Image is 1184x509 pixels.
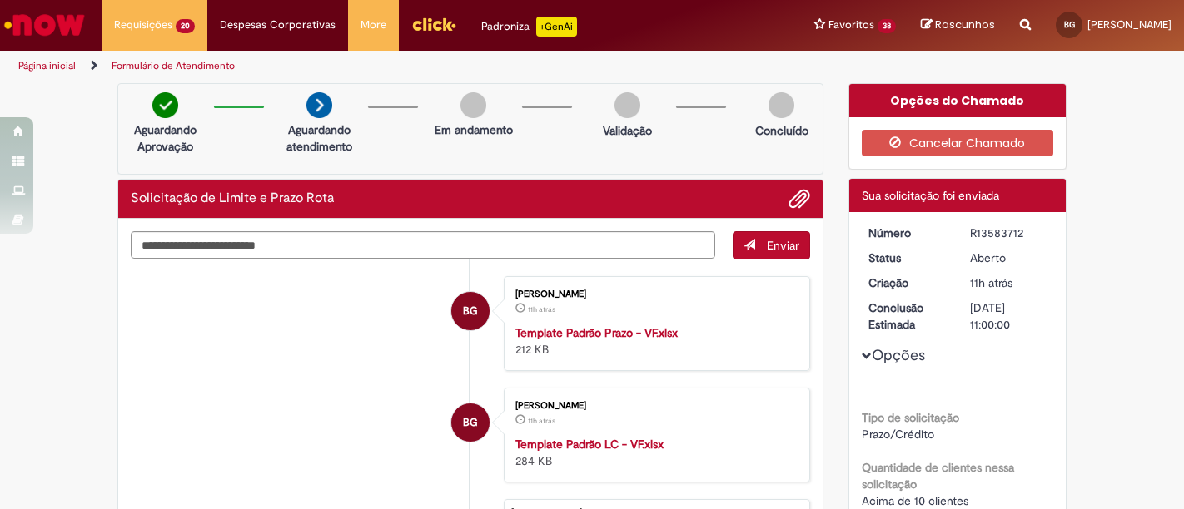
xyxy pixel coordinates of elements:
[856,299,958,333] dt: Conclusão Estimada
[515,401,793,411] div: [PERSON_NAME]
[1087,17,1172,32] span: [PERSON_NAME]
[862,460,1014,492] b: Quantidade de clientes nessa solicitação
[970,299,1047,333] div: [DATE] 11:00:00
[789,188,810,210] button: Adicionar anexos
[856,225,958,241] dt: Número
[125,121,206,155] p: Aguardando Aprovação
[528,304,555,314] span: 11h atrás
[515,325,678,340] a: Template Padrão Prazo - VF.xlsx
[460,92,486,118] img: img-circle-grey.png
[528,416,555,426] time: 30/09/2025 21:45:01
[112,59,235,72] a: Formulário de Atendimento
[970,274,1047,291] div: 30/09/2025 21:45:35
[515,437,664,452] a: Template Padrão LC - VF.xlsx
[828,17,874,33] span: Favoritos
[935,17,995,32] span: Rascunhos
[862,188,999,203] span: Sua solicitação foi enviada
[12,51,777,82] ul: Trilhas de página
[769,92,794,118] img: img-circle-grey.png
[306,92,332,118] img: arrow-next.png
[755,122,808,139] p: Concluído
[18,59,76,72] a: Página inicial
[1064,19,1075,30] span: BG
[451,403,490,442] div: Bruno Lopes Goncalves
[970,250,1047,266] div: Aberto
[220,17,336,33] span: Despesas Corporativas
[152,92,178,118] img: check-circle-green.png
[862,130,1054,156] button: Cancelar Chamado
[921,17,995,33] a: Rascunhos
[862,427,934,442] span: Prazo/Crédito
[862,493,968,508] span: Acima de 10 clientes
[515,289,793,299] div: [PERSON_NAME]
[515,436,793,469] div: 284 KB
[361,17,386,33] span: More
[114,17,172,33] span: Requisições
[279,121,360,155] p: Aguardando atendimento
[515,324,793,358] div: 212 KB
[970,225,1047,241] div: R13583712
[733,231,810,259] button: Enviar
[536,17,577,37] p: +GenAi
[528,416,555,426] span: 11h atrás
[411,12,456,37] img: click_logo_yellow_360x200.png
[528,304,555,314] time: 30/09/2025 21:45:12
[435,121,513,138] p: Em andamento
[463,291,478,331] span: BG
[451,292,490,330] div: Bruno Lopes Goncalves
[862,410,959,425] b: Tipo de solicitação
[878,19,896,33] span: 38
[970,275,1012,290] span: 11h atrás
[849,84,1067,117] div: Opções do Chamado
[603,122,652,139] p: Validação
[481,17,577,37] div: Padroniza
[2,8,87,42] img: ServiceNow
[131,231,715,259] textarea: Digite sua mensagem aqui...
[856,250,958,266] dt: Status
[856,274,958,291] dt: Criação
[767,238,799,253] span: Enviar
[970,275,1012,290] time: 30/09/2025 21:45:35
[131,191,334,206] h2: Solicitação de Limite e Prazo Rota Histórico de tíquete
[614,92,640,118] img: img-circle-grey.png
[176,19,195,33] span: 20
[463,403,478,442] span: BG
